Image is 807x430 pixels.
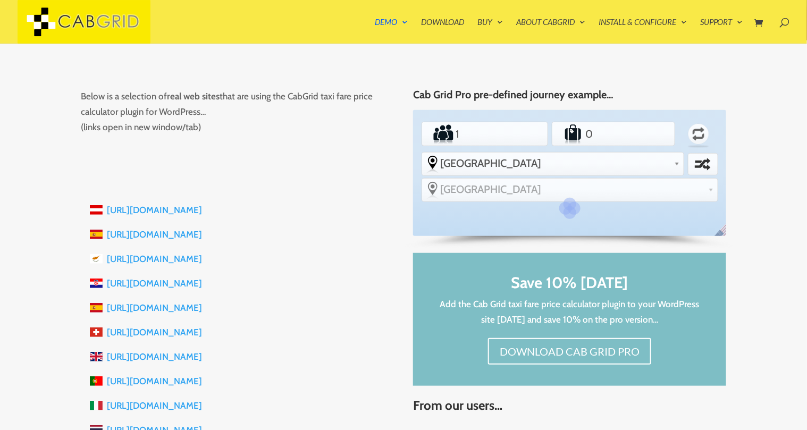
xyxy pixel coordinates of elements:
h2: Save 10% [DATE] [434,274,705,297]
label: Number of Suitcases [554,123,584,145]
a: Buy [477,18,503,44]
a: [URL][DOMAIN_NAME] [107,376,202,386]
a: [URL][DOMAIN_NAME] [107,302,202,313]
p: Add the Cab Grid taxi fare price calculator plugin to your WordPress site [DATE] and save 10% on ... [434,297,705,327]
a: CabGrid Taxi Plugin [18,15,150,26]
label: Return [680,119,717,149]
a: [URL][DOMAIN_NAME] [107,327,202,338]
a: Download [421,18,464,44]
label: Number of Passengers [423,123,454,145]
h4: Cab Grid Pro pre-defined journey example… [413,89,726,106]
a: [URL][DOMAIN_NAME] [107,351,202,362]
a: [URL][DOMAIN_NAME] [107,205,202,215]
a: Support [700,18,743,44]
a: About CabGrid [516,18,585,44]
a: Download Cab Grid Pro [488,338,651,365]
span: English [712,223,734,246]
div: Please wait... [566,204,574,213]
p: Below is a selection of that are using the CabGrid taxi fare price calculator plugin for WordPres... [81,89,394,135]
a: [URL][DOMAIN_NAME] [107,229,202,240]
input: Number of Passengers [454,123,516,145]
label: Swap selected destinations [690,155,716,174]
div: Select the place the starting address falls within [422,153,684,174]
div: Select the place the destination address is within [422,179,718,200]
a: [URL][DOMAIN_NAME] [107,400,202,411]
input: Number of Suitcases [584,123,643,145]
a: [URL][DOMAIN_NAME] [107,254,202,264]
strong: real web sites [167,91,220,102]
span: [GEOGRAPHIC_DATA] [441,157,670,170]
a: [URL][DOMAIN_NAME] [107,278,202,289]
a: Demo [375,18,408,44]
h3: From our users… [413,399,726,418]
a: Install & Configure [599,18,687,44]
span: [GEOGRAPHIC_DATA] [441,183,704,196]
